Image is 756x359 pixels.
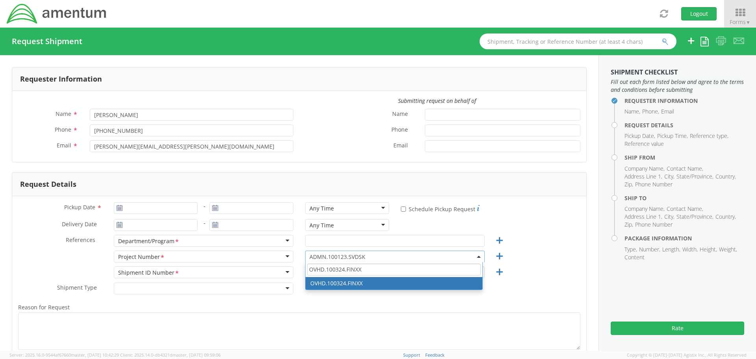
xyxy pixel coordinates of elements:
[401,206,406,212] input: Schedule Pickup Request
[624,122,744,128] h4: Request Details
[118,237,180,246] div: Department/Program
[309,253,480,260] span: ADMN.100123.SVDSK
[18,303,70,311] span: Reason for Request
[64,203,95,211] span: Pickup Date
[624,165,665,173] li: Company Name
[62,220,97,229] span: Delivery Date
[57,141,71,149] span: Email
[624,132,655,140] li: Pickup Date
[305,251,485,262] span: ADMN.100123.SVDSK
[624,98,744,104] h4: Requester Information
[635,221,673,229] li: Phone Number
[642,108,659,115] li: Phone
[309,221,334,229] div: Any Time
[681,7,717,20] button: Logout
[639,246,660,253] li: Number
[624,205,665,213] li: Company Name
[392,110,408,119] span: Name
[6,3,107,25] img: dyn-intl-logo-049831509241104b2a82.png
[624,253,645,261] li: Content
[624,180,633,188] li: Zip
[690,132,728,140] li: Reference type
[746,19,750,26] span: ▼
[624,108,640,115] li: Name
[57,284,97,293] span: Shipment Type
[9,352,119,358] span: Server: 2025.16.0-9544af67660
[66,236,95,244] span: References
[172,352,220,358] span: master, [DATE] 09:59:06
[71,352,119,358] span: master, [DATE] 10:42:29
[20,75,102,83] h3: Requester Information
[611,69,744,76] h3: Shipment Checklist
[624,154,744,160] h4: Ship From
[393,141,408,151] span: Email
[120,352,220,358] span: Client: 2025.14.0-db4321d
[403,352,420,358] a: Support
[664,173,674,180] li: City
[56,110,71,117] span: Name
[715,213,736,221] li: Country
[12,37,82,46] h4: Request Shipment
[118,253,165,261] div: Project Number
[664,213,674,221] li: City
[635,180,673,188] li: Phone Number
[306,277,482,290] li: OVHD.100324.FINXX
[118,269,180,277] div: Shipment ID Number
[624,235,744,241] h4: Package Information
[611,322,744,335] button: Rate
[676,213,713,221] li: State/Province
[624,213,662,221] li: Address Line 1
[700,246,717,253] li: Height
[624,195,744,201] h4: Ship To
[627,352,747,358] span: Copyright © [DATE]-[DATE] Agistix Inc., All Rights Reserved
[624,221,633,229] li: Zip
[667,165,703,173] li: Contact Name
[425,352,445,358] a: Feedback
[624,140,664,148] li: Reference value
[719,246,737,253] li: Weight
[657,132,688,140] li: Pickup Time
[611,78,744,94] span: Fill out each form listed below and agree to the terms and conditions before submitting
[391,126,408,135] span: Phone
[662,246,680,253] li: Length
[398,97,476,104] i: Submitting request on behalf of
[401,204,480,213] label: Schedule Pickup Request
[309,205,334,212] div: Any Time
[667,205,703,213] li: Contact Name
[661,108,674,115] li: Email
[480,33,676,49] input: Shipment, Tracking or Reference Number (at least 4 chars)
[20,180,76,188] h3: Request Details
[624,246,637,253] li: Type
[55,126,71,133] span: Phone
[676,173,713,180] li: State/Province
[624,173,662,180] li: Address Line 1
[730,18,750,26] span: Forms
[682,246,698,253] li: Width
[715,173,736,180] li: Country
